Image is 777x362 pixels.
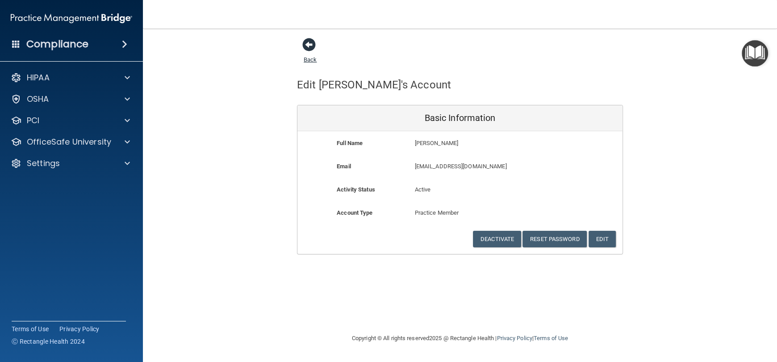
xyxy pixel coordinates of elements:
div: Copyright © All rights reserved 2025 @ Rectangle Health | | [297,324,623,353]
b: Account Type [337,209,372,216]
iframe: Drift Widget Chat Controller [622,299,766,334]
a: HIPAA [11,72,130,83]
p: [PERSON_NAME] [415,138,557,149]
h4: Compliance [26,38,88,50]
p: Practice Member [415,208,505,218]
a: OSHA [11,94,130,104]
b: Full Name [337,140,363,146]
b: Email [337,163,351,170]
p: [EMAIL_ADDRESS][DOMAIN_NAME] [415,161,557,172]
a: Terms of Use [534,335,568,341]
p: OfficeSafe University [27,137,111,147]
a: Back [304,46,317,63]
p: Settings [27,158,60,169]
button: Reset Password [522,231,587,247]
button: Open Resource Center [742,40,768,67]
p: OSHA [27,94,49,104]
img: PMB logo [11,9,132,27]
button: Edit [589,231,616,247]
p: PCI [27,115,39,126]
p: Active [415,184,505,195]
a: Terms of Use [12,325,49,333]
a: PCI [11,115,130,126]
div: Basic Information [297,105,622,131]
a: OfficeSafe University [11,137,130,147]
p: HIPAA [27,72,50,83]
a: Privacy Policy [497,335,532,341]
button: Deactivate [473,231,521,247]
span: Ⓒ Rectangle Health 2024 [12,337,85,346]
b: Activity Status [337,186,375,193]
a: Privacy Policy [59,325,100,333]
h4: Edit [PERSON_NAME]'s Account [297,79,451,91]
a: Settings [11,158,130,169]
